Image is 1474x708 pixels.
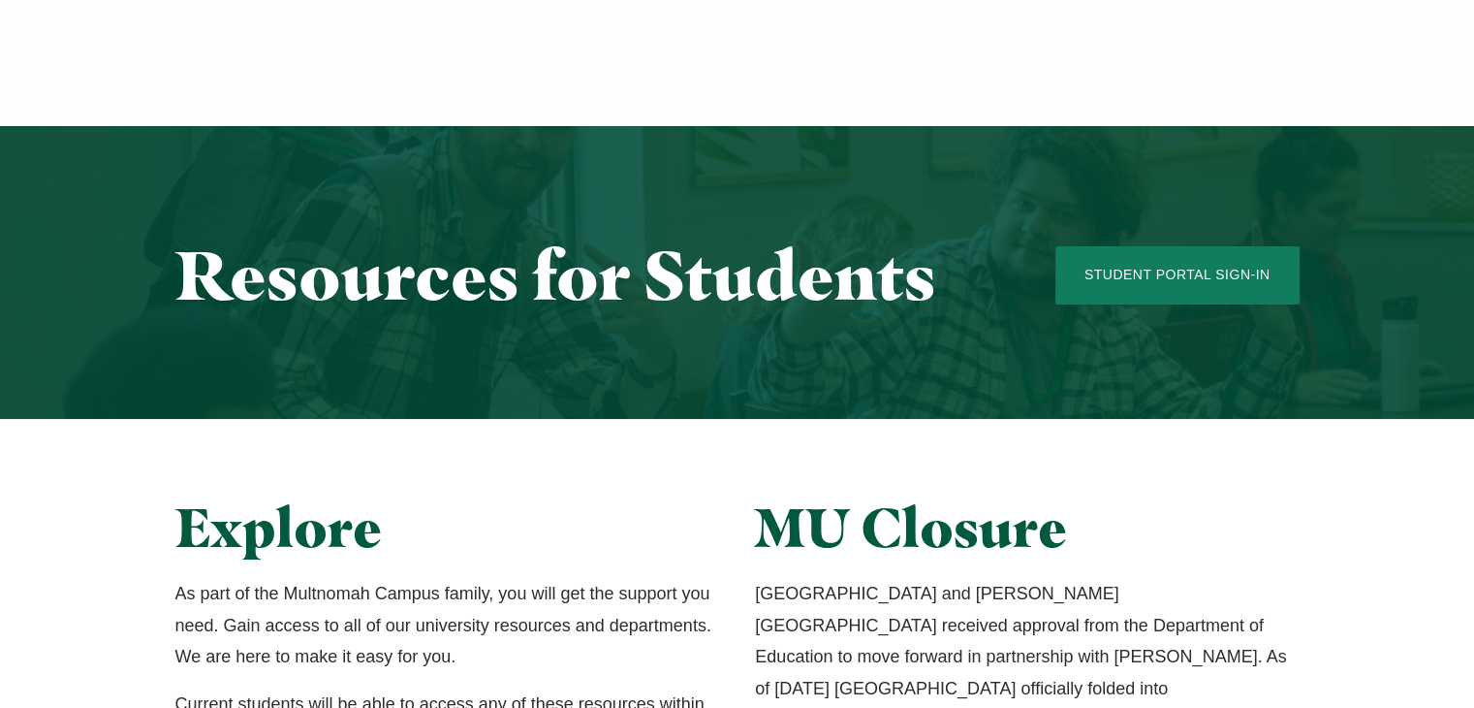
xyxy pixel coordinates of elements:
p: As part of the Multnomah Campus family, you will get the support you need. Gain access to all of ... [175,578,719,672]
h2: MU Closure [755,497,1299,559]
h1: Resources for Students [175,238,978,312]
h2: Explore [175,497,719,559]
a: Student Portal Sign-In [1055,246,1300,305]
